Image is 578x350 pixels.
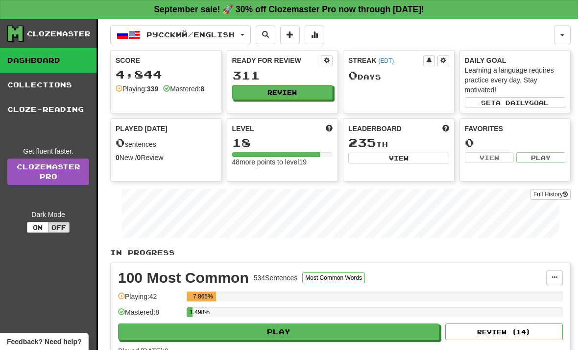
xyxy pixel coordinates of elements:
[530,189,571,200] button: Full History
[190,307,192,317] div: 1.498%
[232,69,333,81] div: 311
[516,152,565,163] button: Play
[378,57,394,64] a: (EDT)
[116,124,168,134] span: Played [DATE]
[232,55,321,65] div: Ready for Review
[496,99,529,106] span: a daily
[200,85,204,93] strong: 8
[348,124,402,134] span: Leaderboard
[465,97,566,108] button: Seta dailygoal
[118,270,249,285] div: 100 Most Common
[116,154,120,162] strong: 0
[442,124,449,134] span: This week in points, UTC
[232,157,333,167] div: 48 more points to level 19
[7,146,89,156] div: Get fluent faster.
[280,26,300,44] button: Add sentence to collection
[116,136,217,149] div: sentences
[232,136,333,149] div: 18
[326,124,333,134] span: Score more points to level up
[7,337,81,347] span: Open feedback widget
[154,4,424,14] strong: September sale! 🚀 30% off Clozemaster Pro now through [DATE]!
[27,222,48,233] button: On
[7,159,89,185] a: ClozemasterPro
[48,222,70,233] button: Off
[305,26,324,44] button: More stats
[465,152,514,163] button: View
[348,153,449,163] button: View
[302,272,365,283] button: Most Common Words
[118,307,182,323] div: Mastered: 8
[118,292,182,308] div: Playing: 42
[232,124,254,134] span: Level
[116,68,217,81] div: 4,844
[116,55,217,65] div: Score
[348,69,449,82] div: Day s
[465,65,566,95] div: Learning a language requires practice every day. Stay motivated!
[190,292,216,301] div: 7.865%
[348,135,376,149] span: 235
[445,323,563,340] button: Review (14)
[137,154,141,162] strong: 0
[7,210,89,219] div: Dark Mode
[116,84,158,94] div: Playing:
[232,85,333,100] button: Review
[465,124,566,134] div: Favorites
[116,135,125,149] span: 0
[27,29,91,39] div: Clozemaster
[465,136,566,149] div: 0
[110,26,251,44] button: Русский/English
[256,26,275,44] button: Search sentences
[163,84,204,94] div: Mastered:
[348,55,423,65] div: Streak
[118,323,439,340] button: Play
[116,153,217,162] div: New / Review
[465,55,566,65] div: Daily Goal
[110,248,571,258] p: In Progress
[147,85,158,93] strong: 339
[348,136,449,149] div: th
[146,30,235,39] span: Русский / English
[348,68,358,82] span: 0
[254,273,298,283] div: 534 Sentences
